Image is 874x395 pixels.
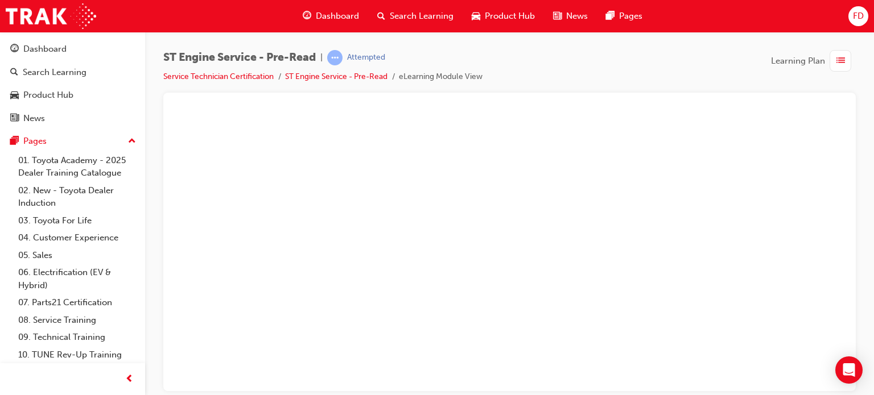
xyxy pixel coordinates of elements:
[320,51,323,64] span: |
[14,294,141,311] a: 07. Parts21 Certification
[14,212,141,230] a: 03. Toyota For Life
[377,9,385,23] span: search-icon
[23,43,67,56] div: Dashboard
[10,44,19,55] span: guage-icon
[14,329,141,346] a: 09. Technical Training
[14,229,141,247] a: 04. Customer Experience
[835,356,863,384] div: Open Intercom Messenger
[368,5,463,28] a: search-iconSearch Learning
[128,134,136,149] span: up-icon
[23,135,47,148] div: Pages
[848,6,868,26] button: FD
[597,5,652,28] a: pages-iconPages
[316,10,359,23] span: Dashboard
[14,264,141,294] a: 06. Electrification (EV & Hybrid)
[23,112,45,125] div: News
[347,52,385,63] div: Attempted
[10,136,19,147] span: pages-icon
[285,72,387,81] a: ST Engine Service - Pre-Read
[303,9,311,23] span: guage-icon
[544,5,597,28] a: news-iconNews
[5,39,141,60] a: Dashboard
[163,72,274,81] a: Service Technician Certification
[566,10,588,23] span: News
[5,108,141,129] a: News
[5,131,141,152] button: Pages
[294,5,368,28] a: guage-iconDashboard
[10,68,18,78] span: search-icon
[771,50,856,72] button: Learning Plan
[5,36,141,131] button: DashboardSearch LearningProduct HubNews
[619,10,642,23] span: Pages
[399,70,483,84] li: eLearning Module View
[23,89,73,102] div: Product Hub
[14,346,141,364] a: 10. TUNE Rev-Up Training
[10,90,19,101] span: car-icon
[163,51,316,64] span: ST Engine Service - Pre-Read
[463,5,544,28] a: car-iconProduct Hub
[125,372,134,386] span: prev-icon
[390,10,454,23] span: Search Learning
[472,9,480,23] span: car-icon
[6,3,96,29] img: Trak
[606,9,615,23] span: pages-icon
[23,66,86,79] div: Search Learning
[10,114,19,124] span: news-icon
[853,10,864,23] span: FD
[5,85,141,106] a: Product Hub
[5,62,141,83] a: Search Learning
[14,247,141,264] a: 05. Sales
[771,55,825,68] span: Learning Plan
[14,182,141,212] a: 02. New - Toyota Dealer Induction
[485,10,535,23] span: Product Hub
[327,50,343,65] span: learningRecordVerb_ATTEMPT-icon
[836,54,845,68] span: list-icon
[14,152,141,182] a: 01. Toyota Academy - 2025 Dealer Training Catalogue
[14,311,141,329] a: 08. Service Training
[553,9,562,23] span: news-icon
